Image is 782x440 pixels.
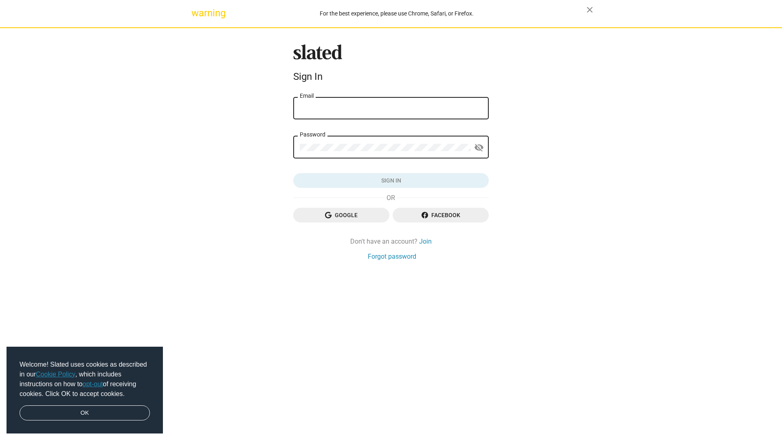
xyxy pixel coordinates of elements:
mat-icon: close [585,5,595,15]
div: Sign In [293,71,489,82]
mat-icon: visibility_off [474,141,484,154]
span: Google [300,208,383,222]
a: opt-out [83,381,103,387]
button: Facebook [393,208,489,222]
button: Google [293,208,389,222]
a: dismiss cookie message [20,405,150,421]
span: Welcome! Slated uses cookies as described in our , which includes instructions on how to of recei... [20,360,150,399]
div: Don't have an account? [293,237,489,246]
div: cookieconsent [7,347,163,434]
sl-branding: Sign In [293,44,489,86]
div: For the best experience, please use Chrome, Safari, or Firefox. [207,8,586,19]
a: Cookie Policy [36,371,75,378]
span: Facebook [399,208,482,222]
a: Join [419,237,432,246]
mat-icon: warning [191,8,201,18]
a: Forgot password [368,252,416,261]
button: Show password [471,140,487,156]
